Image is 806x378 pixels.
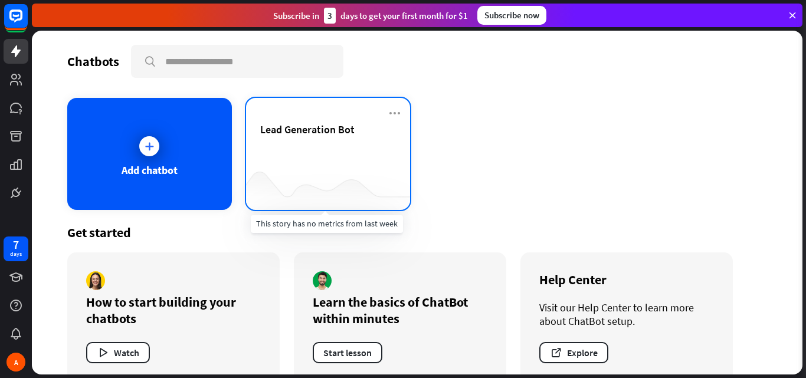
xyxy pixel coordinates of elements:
[313,271,332,290] img: author
[313,342,382,363] button: Start lesson
[477,6,546,25] div: Subscribe now
[324,8,336,24] div: 3
[86,294,261,327] div: How to start building your chatbots
[539,301,714,328] div: Visit our Help Center to learn more about ChatBot setup.
[260,123,355,136] span: Lead Generation Bot
[539,271,714,288] div: Help Center
[6,353,25,372] div: A
[273,8,468,24] div: Subscribe in days to get your first month for $1
[313,294,487,327] div: Learn the basics of ChatBot within minutes
[10,250,22,258] div: days
[67,224,767,241] div: Get started
[9,5,45,40] button: Open LiveChat chat widget
[122,163,178,177] div: Add chatbot
[86,342,150,363] button: Watch
[86,271,105,290] img: author
[13,239,19,250] div: 7
[67,53,119,70] div: Chatbots
[4,236,28,261] a: 7 days
[539,342,608,363] button: Explore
